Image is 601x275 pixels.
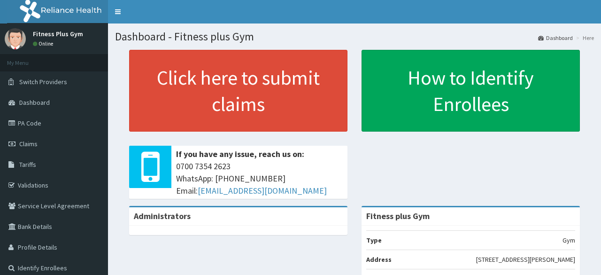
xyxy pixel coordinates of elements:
h1: Dashboard - Fitness plus Gym [115,31,594,43]
span: Tariffs [19,160,36,169]
b: Address [366,255,392,264]
span: Dashboard [19,98,50,107]
img: User Image [5,28,26,49]
li: Here [574,34,594,42]
p: Gym [562,236,575,245]
strong: Fitness plus Gym [366,211,430,221]
span: Claims [19,140,38,148]
span: Switch Providers [19,78,67,86]
a: Online [33,40,55,47]
b: If you have any issue, reach us on: [176,149,304,159]
span: 0700 7354 2623 WhatsApp: [PHONE_NUMBER] Email: [176,160,343,196]
a: How to Identify Enrollees [362,50,580,132]
p: [STREET_ADDRESS][PERSON_NAME] [476,255,575,264]
a: Click here to submit claims [129,50,347,132]
a: [EMAIL_ADDRESS][DOMAIN_NAME] [198,185,327,196]
b: Administrators [134,211,191,221]
a: Dashboard [538,34,573,42]
b: Type [366,236,382,244]
p: Fitness Plus Gym [33,31,83,37]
